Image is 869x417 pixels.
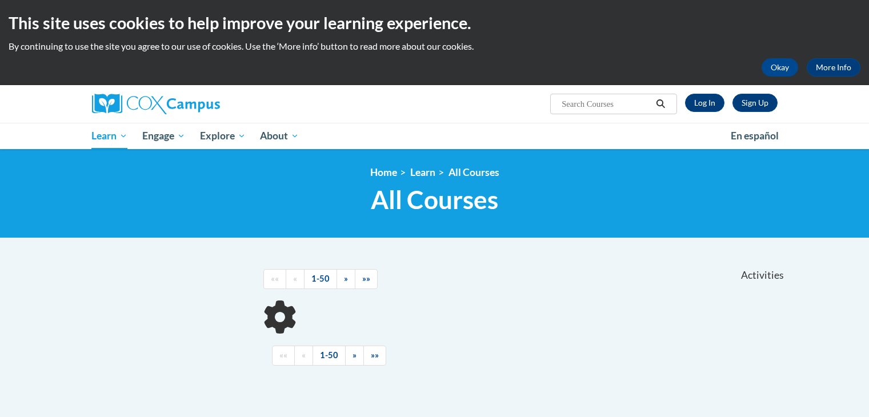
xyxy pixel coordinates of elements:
[92,94,309,114] a: Cox Campus
[85,123,135,149] a: Learn
[293,274,297,283] span: «
[362,274,370,283] span: »»
[142,129,185,143] span: Engage
[294,346,313,366] a: Previous
[370,166,397,178] a: Home
[410,166,435,178] a: Learn
[371,185,498,215] span: All Courses
[260,129,299,143] span: About
[200,129,246,143] span: Explore
[193,123,253,149] a: Explore
[337,269,355,289] a: Next
[762,58,798,77] button: Okay
[741,269,784,282] span: Activities
[279,350,287,360] span: ««
[91,129,127,143] span: Learn
[304,269,337,289] a: 1-50
[652,97,669,111] button: Search
[286,269,305,289] a: Previous
[371,350,379,360] span: »»
[75,123,795,149] div: Main menu
[448,166,499,178] a: All Courses
[313,346,346,366] a: 1-50
[253,123,306,149] a: About
[271,274,279,283] span: ««
[353,350,357,360] span: »
[685,94,724,112] a: Log In
[731,130,779,142] span: En español
[732,94,778,112] a: Register
[92,94,220,114] img: Cox Campus
[302,350,306,360] span: «
[363,346,386,366] a: End
[9,40,860,53] p: By continuing to use the site you agree to our use of cookies. Use the ‘More info’ button to read...
[344,274,348,283] span: »
[807,58,860,77] a: More Info
[355,269,378,289] a: End
[263,269,286,289] a: Begining
[723,124,786,148] a: En español
[560,97,652,111] input: Search Courses
[345,346,364,366] a: Next
[272,346,295,366] a: Begining
[9,11,860,34] h2: This site uses cookies to help improve your learning experience.
[135,123,193,149] a: Engage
